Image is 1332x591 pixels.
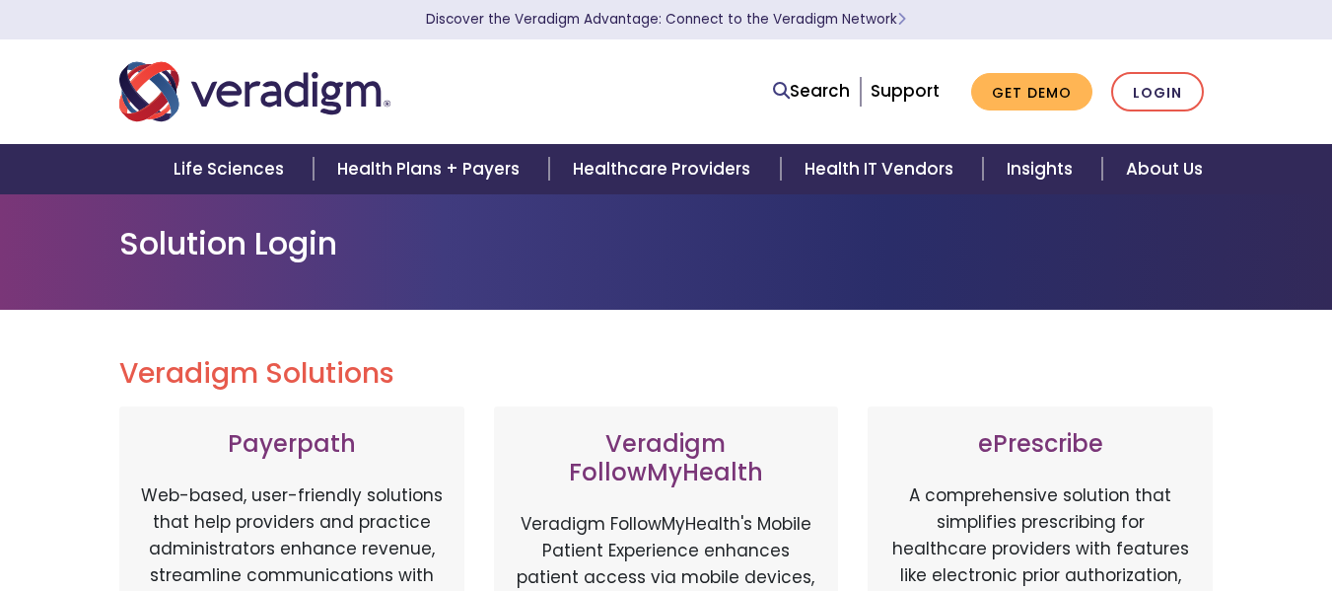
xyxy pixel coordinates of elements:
[139,430,445,459] h3: Payerpath
[426,10,906,29] a: Discover the Veradigm Advantage: Connect to the Veradigm NetworkLearn More
[773,78,850,105] a: Search
[1102,144,1227,194] a: About Us
[1111,72,1204,112] a: Login
[971,73,1092,111] a: Get Demo
[887,430,1193,459] h3: ePrescribe
[549,144,780,194] a: Healthcare Providers
[781,144,983,194] a: Health IT Vendors
[314,144,549,194] a: Health Plans + Payers
[119,59,390,124] img: Veradigm logo
[119,225,1214,262] h1: Solution Login
[150,144,314,194] a: Life Sciences
[897,10,906,29] span: Learn More
[514,430,819,487] h3: Veradigm FollowMyHealth
[119,357,1214,391] h2: Veradigm Solutions
[871,79,940,103] a: Support
[983,144,1102,194] a: Insights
